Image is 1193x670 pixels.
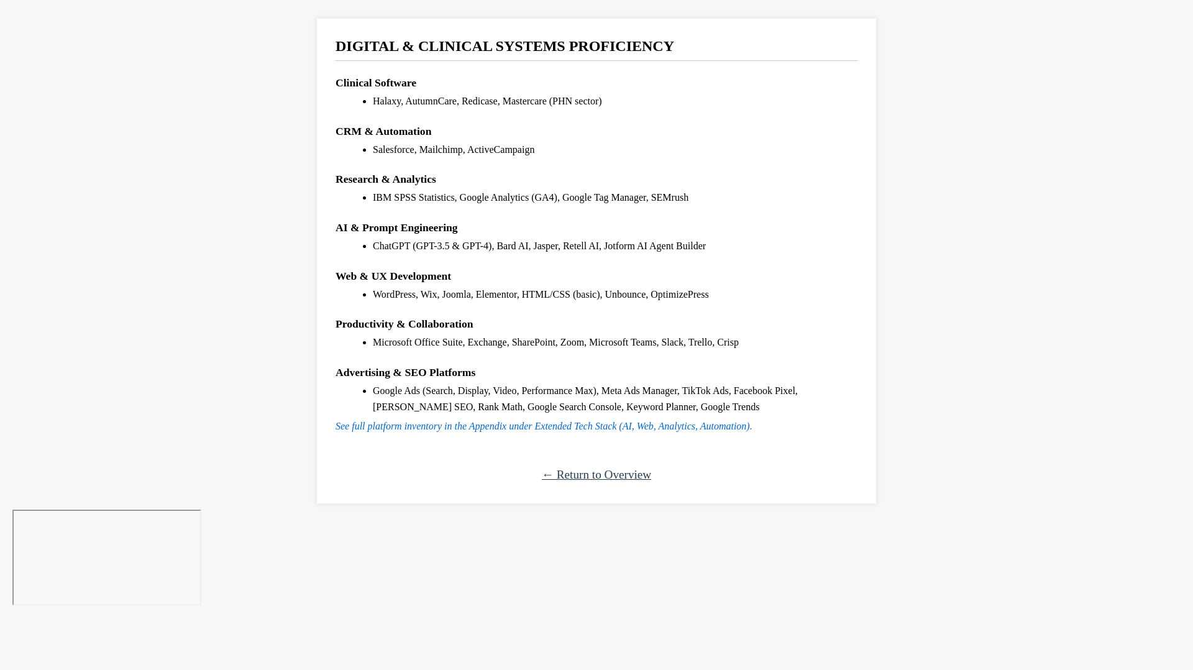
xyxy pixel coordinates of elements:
li: Google Ads (Search, Display, Video, Performance Max), Meta Ads Manager, TikTok Ads, Facebook Pixe... [373,383,857,415]
a: See full platform inventory in the Appendix under Extended Tech Stack (AI, Web, Analytics, Automa... [336,421,752,431]
h3: AI & Prompt Engineering [336,221,857,234]
h3: Advertising & SEO Platforms [336,366,857,379]
li: Salesforce, Mailchimp, ActiveCampaign [373,142,857,158]
h3: Web & UX Development [336,270,857,283]
li: Halaxy, AutumnCare, Redicase, Mastercare (PHN sector) [373,93,857,109]
h3: Research & Analytics [336,173,857,186]
li: IBM SPSS Statistics, Google Analytics (GA4), Google Tag Manager, SEMrush [373,190,857,206]
li: WordPress, Wix, Joomla, Elementor, HTML/CSS (basic), Unbounce, OptimizePress [373,287,857,303]
li: ChatGPT (GPT-3.5 & GPT-4), Bard AI, Jasper, Retell AI, Jotform AI Agent Builder [373,238,857,254]
h2: DIGITAL & CLINICAL SYSTEMS PROFICIENCY [336,37,857,61]
h3: Clinical Software [336,76,857,89]
h3: CRM & Automation [336,125,857,138]
a: ← Return to Overview [542,468,651,481]
h3: Productivity & Collaboration [336,318,857,331]
li: Microsoft Office Suite, Exchange, SharePoint, Zoom, Microsoft Teams, Slack, Trello, Crisp [373,334,857,351]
